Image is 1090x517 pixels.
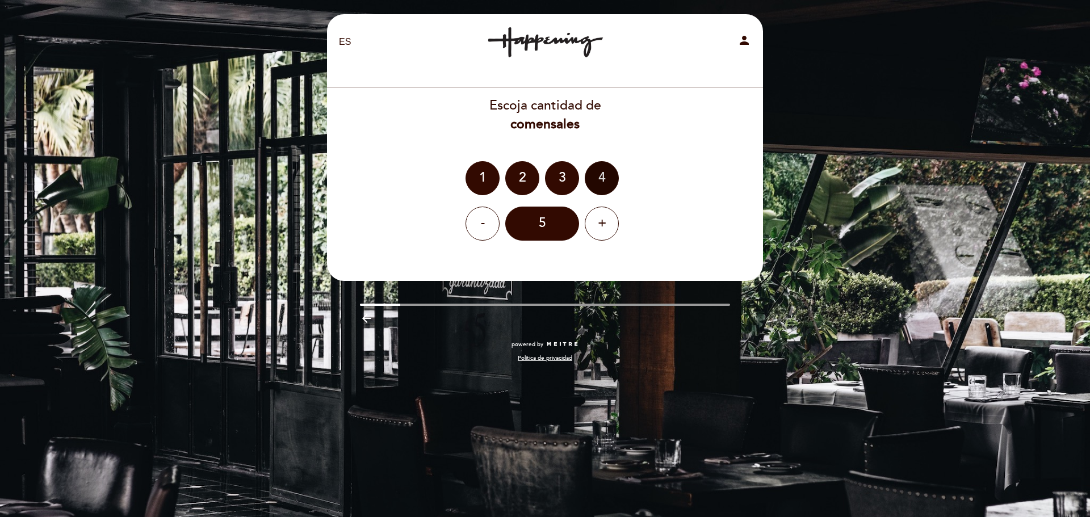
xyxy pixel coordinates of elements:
[360,312,374,325] i: arrow_backward
[326,96,764,134] div: Escoja cantidad de
[585,161,619,195] div: 4
[466,207,500,241] div: -
[512,341,543,348] span: powered by
[474,27,616,58] a: Happening Costanera
[545,161,579,195] div: 3
[505,161,539,195] div: 2
[510,116,580,132] b: comensales
[505,207,579,241] div: 5
[512,341,578,348] a: powered by
[518,354,572,362] a: Política de privacidad
[546,342,578,347] img: MEITRE
[585,207,619,241] div: +
[466,161,500,195] div: 1
[737,33,751,51] button: person
[737,33,751,47] i: person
